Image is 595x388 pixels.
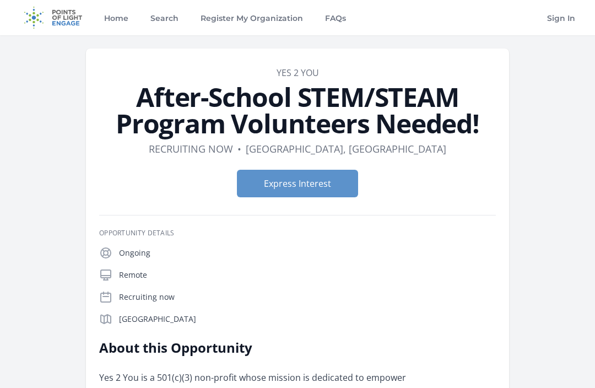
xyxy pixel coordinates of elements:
[277,67,319,79] a: Yes 2 You
[119,292,496,303] p: Recruiting now
[99,84,496,137] h1: After-School STEM/STEAM Program Volunteers Needed!
[149,141,233,157] dd: Recruiting now
[119,247,496,258] p: Ongoing
[99,229,496,238] h3: Opportunity Details
[246,141,446,157] dd: [GEOGRAPHIC_DATA], [GEOGRAPHIC_DATA]
[237,170,358,197] button: Express Interest
[119,314,496,325] p: [GEOGRAPHIC_DATA]
[119,270,496,281] p: Remote
[237,141,241,157] div: •
[99,339,421,357] h2: About this Opportunity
